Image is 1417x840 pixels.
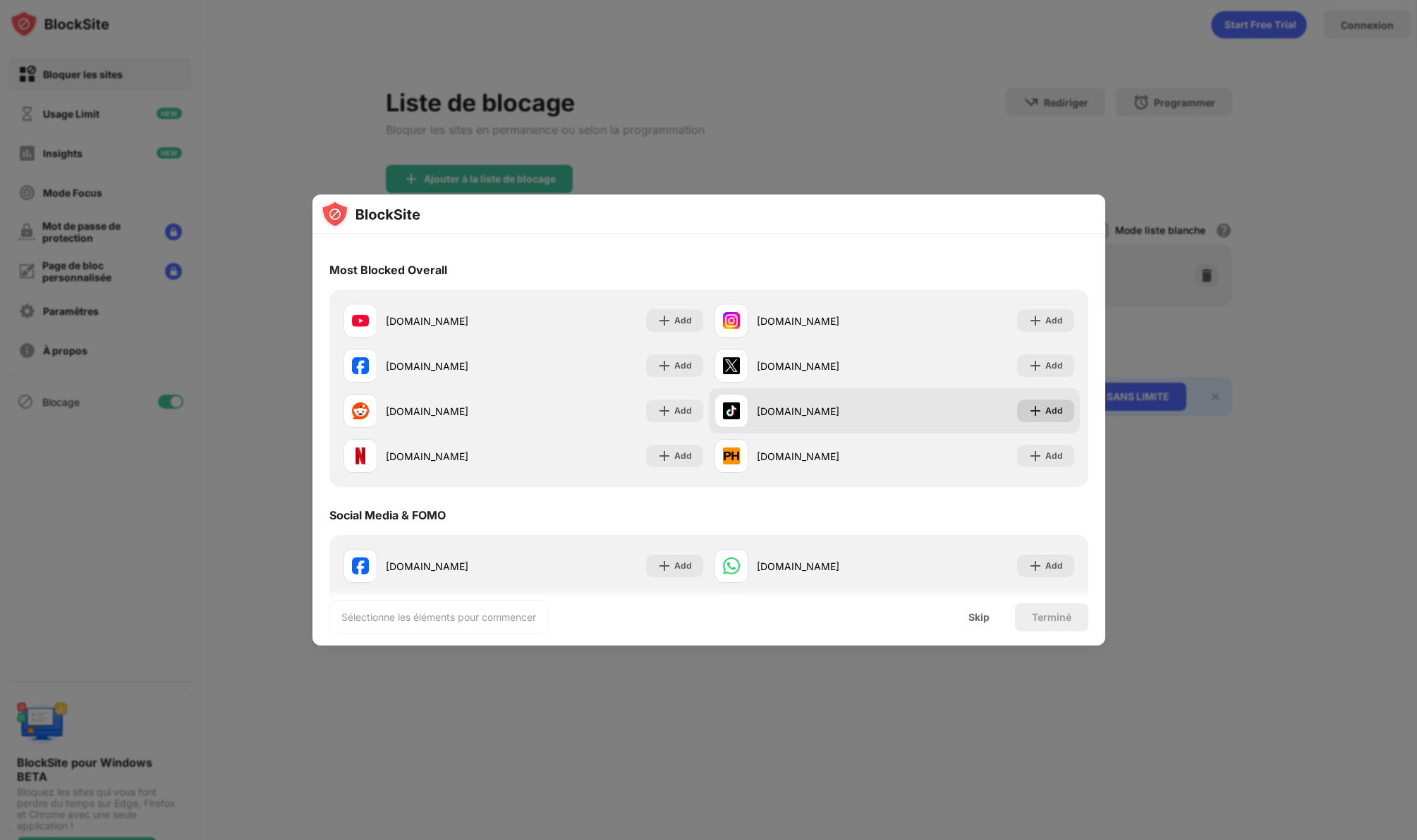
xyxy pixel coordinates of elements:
[757,314,894,328] div: [DOMAIN_NAME]
[723,312,740,329] img: favicons
[386,559,523,574] div: [DOMAIN_NAME]
[386,449,523,464] div: [DOMAIN_NAME]
[1045,404,1063,418] div: Add
[757,559,894,574] div: [DOMAIN_NAME]
[352,357,369,374] img: favicons
[1045,559,1063,573] div: Add
[1032,612,1071,623] div: Terminé
[1045,359,1063,373] div: Add
[386,359,523,373] div: [DOMAIN_NAME]
[757,359,894,373] div: [DOMAIN_NAME]
[723,447,740,464] img: favicons
[757,449,894,464] div: [DOMAIN_NAME]
[674,404,692,418] div: Add
[386,404,523,419] div: [DOMAIN_NAME]
[1045,449,1063,463] div: Add
[352,402,369,419] img: favicons
[723,557,740,574] img: favicons
[757,404,894,419] div: [DOMAIN_NAME]
[1045,314,1063,328] div: Add
[352,312,369,329] img: favicons
[386,314,523,328] div: [DOMAIN_NAME]
[674,559,692,573] div: Add
[674,314,692,328] div: Add
[968,612,990,623] div: Skip
[341,610,536,624] div: Sélectionne les éléments pour commencer
[674,359,692,373] div: Add
[723,357,740,374] img: favicons
[352,557,369,574] img: favicons
[329,508,446,522] div: Social Media & FOMO
[329,263,447,277] div: Most Blocked Overall
[352,447,369,464] img: favicons
[723,402,740,419] img: favicons
[674,449,692,463] div: Add
[321,200,420,228] img: logo-blocksite.svg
